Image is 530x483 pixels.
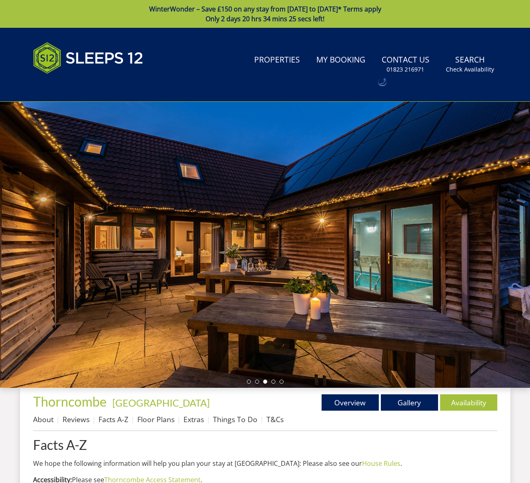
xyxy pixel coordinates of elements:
[98,414,128,424] a: Facts A-Z
[29,83,115,90] iframe: Customer reviews powered by Trustpilot
[183,414,204,424] a: Extras
[378,51,433,78] a: Contact Us01823 216971
[109,397,210,409] span: -
[381,394,438,411] a: Gallery
[33,394,109,409] a: Thorncombe
[378,78,386,85] div: Call: 01823 665500
[266,414,284,424] a: T&Cs
[213,414,257,424] a: Things To Do
[443,51,497,78] a: SearchCheck Availability
[33,414,54,424] a: About
[362,459,400,468] a: House Rules
[33,458,497,468] p: We hope the following information will help you plan your stay at [GEOGRAPHIC_DATA]: Please also ...
[440,394,497,411] a: Availability
[33,38,143,78] img: Sleeps 12
[313,51,369,69] a: My Booking
[206,14,324,23] span: Only 2 days 20 hrs 34 mins 25 secs left!
[446,65,494,74] small: Check Availability
[322,394,379,411] a: Overview
[33,394,107,409] span: Thorncombe
[63,414,89,424] a: Reviews
[387,65,424,74] small: 01823 216971
[380,78,386,85] img: hfpfyWBK5wQHBAGPgDf9c6qAYOxxMAAAAASUVORK5CYII=
[137,414,174,424] a: Floor Plans
[251,51,303,69] a: Properties
[33,438,497,452] a: Facts A-Z
[112,397,210,409] a: [GEOGRAPHIC_DATA]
